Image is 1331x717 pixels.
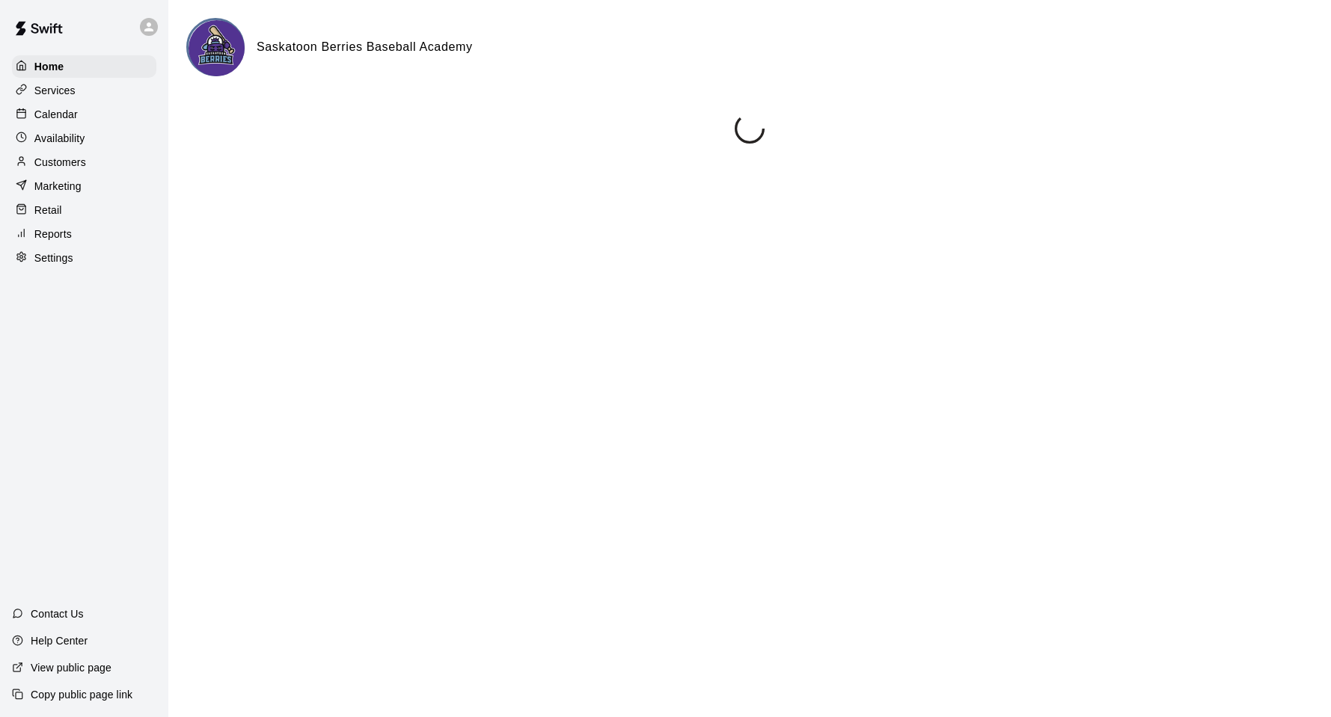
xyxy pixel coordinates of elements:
[12,79,156,102] a: Services
[189,20,245,76] img: Saskatoon Berries Baseball Academy logo
[31,606,84,621] p: Contact Us
[12,151,156,173] a: Customers
[12,127,156,150] a: Availability
[257,37,473,57] h6: Saskatoon Berries Baseball Academy
[12,199,156,221] a: Retail
[12,175,156,197] a: Marketing
[34,203,62,218] p: Retail
[34,179,82,194] p: Marketing
[34,83,76,98] p: Services
[31,687,132,702] p: Copy public page link
[34,250,73,265] p: Settings
[12,247,156,269] a: Settings
[31,633,88,648] p: Help Center
[12,103,156,126] a: Calendar
[34,107,78,122] p: Calendar
[34,131,85,146] p: Availability
[34,155,86,170] p: Customers
[12,55,156,78] a: Home
[34,227,72,241] p: Reports
[31,660,111,675] p: View public page
[34,59,64,74] p: Home
[12,223,156,245] a: Reports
